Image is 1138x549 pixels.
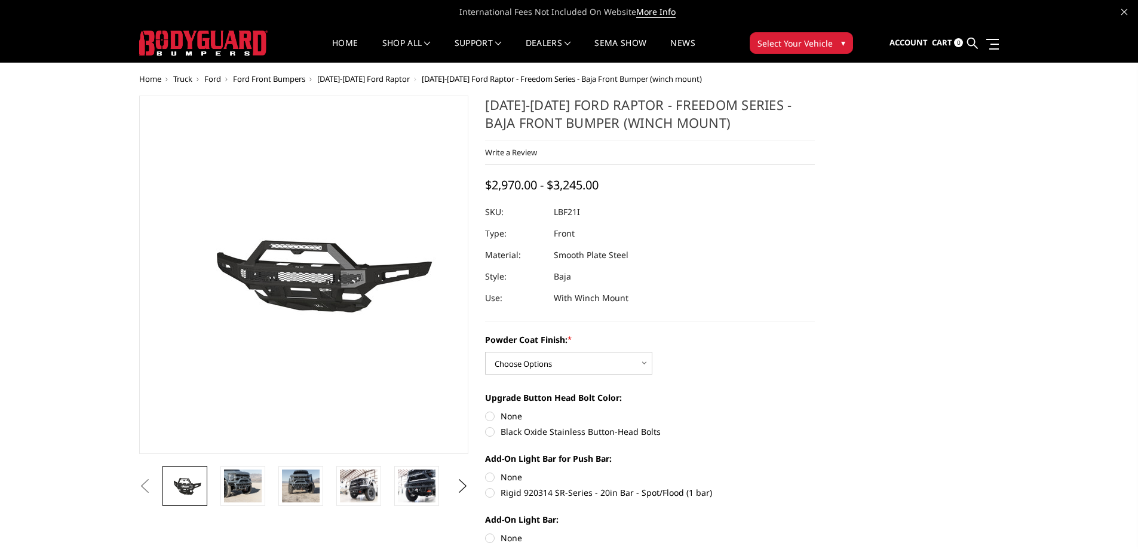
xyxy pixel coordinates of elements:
[954,38,963,47] span: 0
[422,73,702,84] span: [DATE]-[DATE] Ford Raptor - Freedom Series - Baja Front Bumper (winch mount)
[485,201,545,223] dt: SKU:
[485,452,815,465] label: Add-On Light Bar for Push Bar:
[453,477,471,495] button: Next
[554,287,628,309] dd: With Winch Mount
[554,223,575,244] dd: Front
[932,37,952,48] span: Cart
[485,425,815,438] label: Black Oxide Stainless Button-Head Bolts
[554,244,628,266] dd: Smooth Plate Steel
[757,37,833,50] span: Select Your Vehicle
[485,513,815,526] label: Add-On Light Bar:
[204,73,221,84] a: Ford
[332,39,358,62] a: Home
[136,477,154,495] button: Previous
[485,244,545,266] dt: Material:
[485,471,815,483] label: None
[485,266,545,287] dt: Style:
[233,73,305,84] a: Ford Front Bumpers
[485,532,815,544] label: None
[526,39,571,62] a: Dealers
[889,27,928,59] a: Account
[340,470,378,502] img: 2021-2025 Ford Raptor - Freedom Series - Baja Front Bumper (winch mount)
[485,391,815,404] label: Upgrade Button Head Bolt Color:
[382,39,431,62] a: shop all
[636,6,676,18] a: More Info
[224,470,262,502] img: 2021-2025 Ford Raptor - Freedom Series - Baja Front Bumper (winch mount)
[166,470,204,502] img: 2021-2025 Ford Raptor - Freedom Series - Baja Front Bumper (winch mount)
[317,73,410,84] a: [DATE]-[DATE] Ford Raptor
[932,27,963,59] a: Cart 0
[554,266,571,287] dd: Baja
[485,223,545,244] dt: Type:
[670,39,695,62] a: News
[485,96,815,140] h1: [DATE]-[DATE] Ford Raptor - Freedom Series - Baja Front Bumper (winch mount)
[485,287,545,309] dt: Use:
[398,470,435,502] img: 2021-2025 Ford Raptor - Freedom Series - Baja Front Bumper (winch mount)
[554,201,580,223] dd: LBF21I
[485,177,599,193] span: $2,970.00 - $3,245.00
[455,39,502,62] a: Support
[750,32,853,54] button: Select Your Vehicle
[889,37,928,48] span: Account
[485,147,537,158] a: Write a Review
[594,39,646,62] a: SEMA Show
[139,96,469,454] a: 2021-2025 Ford Raptor - Freedom Series - Baja Front Bumper (winch mount)
[282,470,320,502] img: 2021-2025 Ford Raptor - Freedom Series - Baja Front Bumper (winch mount)
[485,486,815,499] label: Rigid 920314 SR-Series - 20in Bar - Spot/Flood (1 bar)
[841,36,845,49] span: ▾
[173,73,192,84] a: Truck
[154,205,453,345] img: 2021-2025 Ford Raptor - Freedom Series - Baja Front Bumper (winch mount)
[485,333,815,346] label: Powder Coat Finish:
[139,73,161,84] a: Home
[139,30,268,56] img: BODYGUARD BUMPERS
[485,410,815,422] label: None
